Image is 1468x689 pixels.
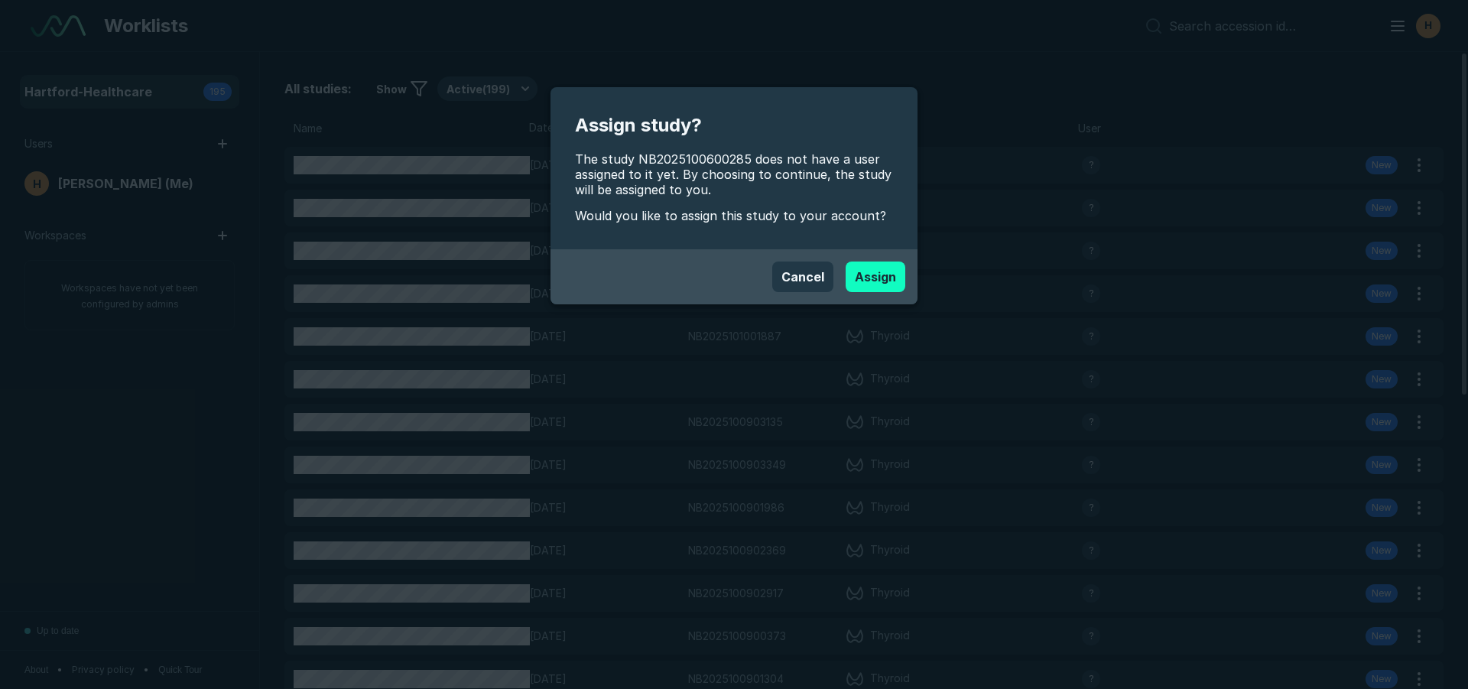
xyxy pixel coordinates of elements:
[550,87,917,304] div: modal
[575,151,893,197] span: The study NB2025100600285 does not have a user assigned to it yet. By choosing to continue, the s...
[575,112,893,139] span: Assign study?
[772,262,833,292] button: Cancel
[846,262,905,292] button: Assign
[575,206,893,225] span: Would you like to assign this study to your account?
